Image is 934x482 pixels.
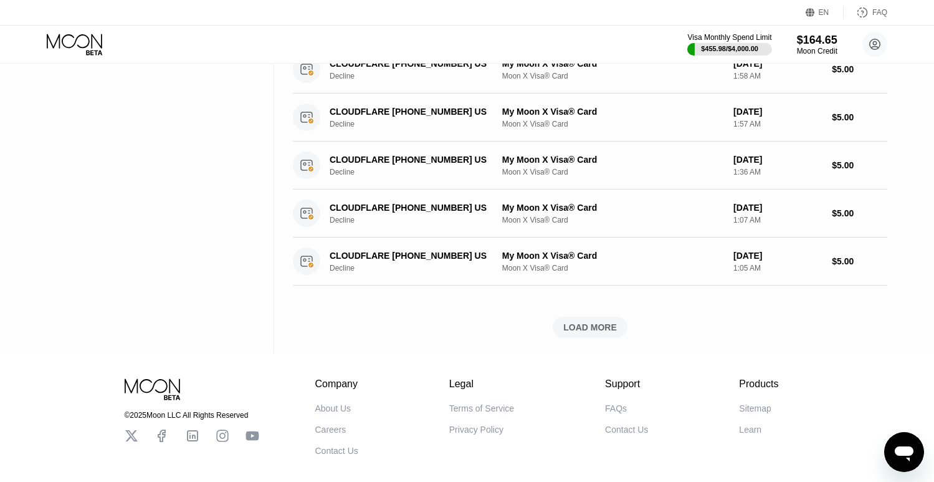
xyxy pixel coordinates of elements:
div: Moon X Visa® Card [502,264,723,272]
div: Visa Monthly Spend Limit [687,33,771,42]
div: Moon X Visa® Card [502,72,723,80]
div: Decline [330,168,509,176]
div: FAQs [605,403,627,413]
div: Learn [739,425,761,435]
div: $455.98 / $4,000.00 [701,45,758,52]
div: 1:58 AM [733,72,822,80]
div: Support [605,378,648,390]
div: $5.00 [832,112,887,122]
div: Decline [330,216,509,224]
div: CLOUDFLARE [PHONE_NUMBER] USDeclineMy Moon X Visa® CardMoon X Visa® Card[DATE]1:36 AM$5.00 [293,142,887,190]
div: My Moon X Visa® Card [502,251,723,261]
div: Company [315,378,358,390]
div: Careers [315,425,346,435]
div: 1:07 AM [733,216,822,224]
div: [DATE] [733,203,822,213]
div: $5.00 [832,64,887,74]
div: Contact Us [605,425,648,435]
div: Contact Us [315,446,358,456]
div: $5.00 [832,256,887,266]
div: Moon Credit [797,47,837,55]
div: $5.00 [832,208,887,218]
div: CLOUDFLARE [PHONE_NUMBER] USDeclineMy Moon X Visa® CardMoon X Visa® Card[DATE]1:58 AM$5.00 [293,46,887,94]
div: Sitemap [739,403,771,413]
div: $5.00 [832,160,887,170]
div: About Us [315,403,351,413]
div: LOAD MORE [293,317,887,338]
div: CLOUDFLARE [PHONE_NUMBER] US [330,107,497,117]
div: EN [806,6,844,19]
div: Products [739,378,778,390]
div: My Moon X Visa® Card [502,107,723,117]
div: 1:57 AM [733,120,822,128]
div: $164.65Moon Credit [797,34,837,55]
div: © 2025 Moon LLC All Rights Reserved [125,411,259,420]
div: Moon X Visa® Card [502,120,723,128]
div: Legal [449,378,514,390]
div: My Moon X Visa® Card [502,155,723,165]
div: 1:05 AM [733,264,822,272]
div: [DATE] [733,155,822,165]
div: CLOUDFLARE [PHONE_NUMBER] US [330,203,497,213]
div: FAQ [872,8,887,17]
div: CLOUDFLARE [PHONE_NUMBER] US [330,251,497,261]
div: CLOUDFLARE [PHONE_NUMBER] US [330,155,497,165]
div: Terms of Service [449,403,514,413]
div: Privacy Policy [449,425,503,435]
div: [DATE] [733,251,822,261]
div: LOAD MORE [563,322,617,333]
div: [DATE] [733,107,822,117]
div: CLOUDFLARE [PHONE_NUMBER] USDeclineMy Moon X Visa® CardMoon X Visa® Card[DATE]1:05 AM$5.00 [293,238,887,286]
iframe: Button to launch messaging window [884,432,924,472]
div: CLOUDFLARE [PHONE_NUMBER] USDeclineMy Moon X Visa® CardMoon X Visa® Card[DATE]1:57 AM$5.00 [293,94,887,142]
div: CLOUDFLARE [PHONE_NUMBER] USDeclineMy Moon X Visa® CardMoon X Visa® Card[DATE]1:07 AM$5.00 [293,190,887,238]
div: Decline [330,72,509,80]
div: 1:36 AM [733,168,822,176]
div: FAQ [844,6,887,19]
div: EN [819,8,829,17]
div: $164.65 [797,34,837,47]
div: Decline [330,264,509,272]
div: Moon X Visa® Card [502,216,723,224]
div: My Moon X Visa® Card [502,203,723,213]
div: Decline [330,120,509,128]
div: Moon X Visa® Card [502,168,723,176]
div: Visa Monthly Spend Limit$455.98/$4,000.00 [687,33,771,55]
